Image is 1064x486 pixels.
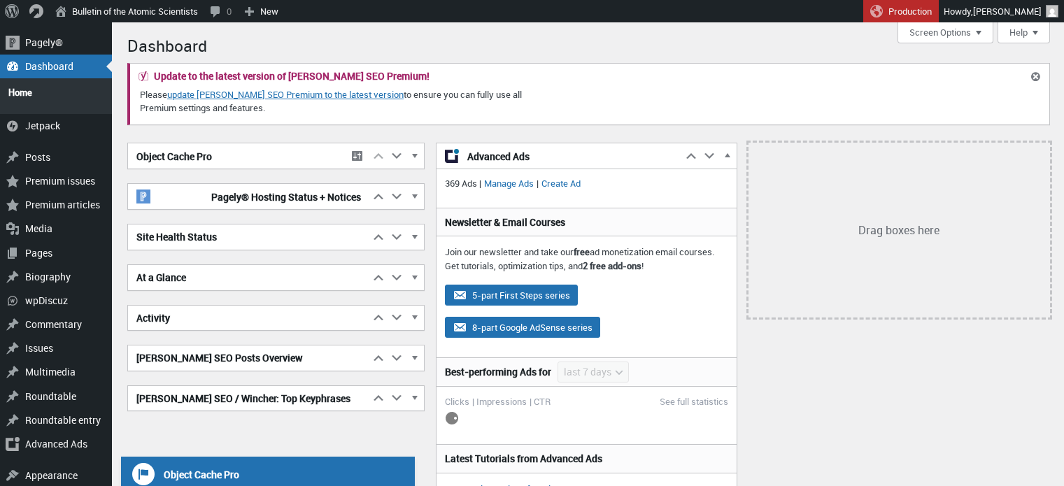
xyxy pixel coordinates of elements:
h2: Object Cache Pro [128,144,344,169]
span: Advanced Ads [467,150,674,164]
p: Please to ensure you can fully use all Premium settings and features. [139,87,561,116]
button: 5-part First Steps series [445,285,578,306]
button: Screen Options [898,22,993,43]
h2: [PERSON_NAME] SEO Posts Overview [128,345,369,371]
h2: Update to the latest version of [PERSON_NAME] SEO Premium! [154,71,430,81]
h3: Latest Tutorials from Advanced Ads [445,452,728,466]
strong: free [574,245,590,258]
h3: Newsletter & Email Courses [445,215,728,229]
img: pagely-w-on-b20x20.png [136,190,150,203]
h2: Pagely® Hosting Status + Notices [128,184,369,209]
a: Manage Ads [481,177,537,190]
span: [PERSON_NAME] [973,5,1042,17]
h2: Site Health Status [128,224,369,250]
p: 369 Ads | | [445,177,728,191]
button: Help [998,22,1050,43]
img: loading [445,411,459,425]
h1: Dashboard [127,29,1050,59]
p: Join our newsletter and take our ad monetization email courses. Get tutorials, optimization tips,... [445,245,728,273]
h2: At a Glance [128,265,369,290]
a: update [PERSON_NAME] SEO Premium to the latest version [167,88,404,101]
a: Create Ad [539,177,583,190]
strong: 2 free add-ons [583,259,641,272]
h2: [PERSON_NAME] SEO / Wincher: Top Keyphrases [128,386,369,411]
h2: Activity [128,306,369,331]
button: 8-part Google AdSense series [445,317,600,338]
h3: Best-performing Ads for [445,365,551,379]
